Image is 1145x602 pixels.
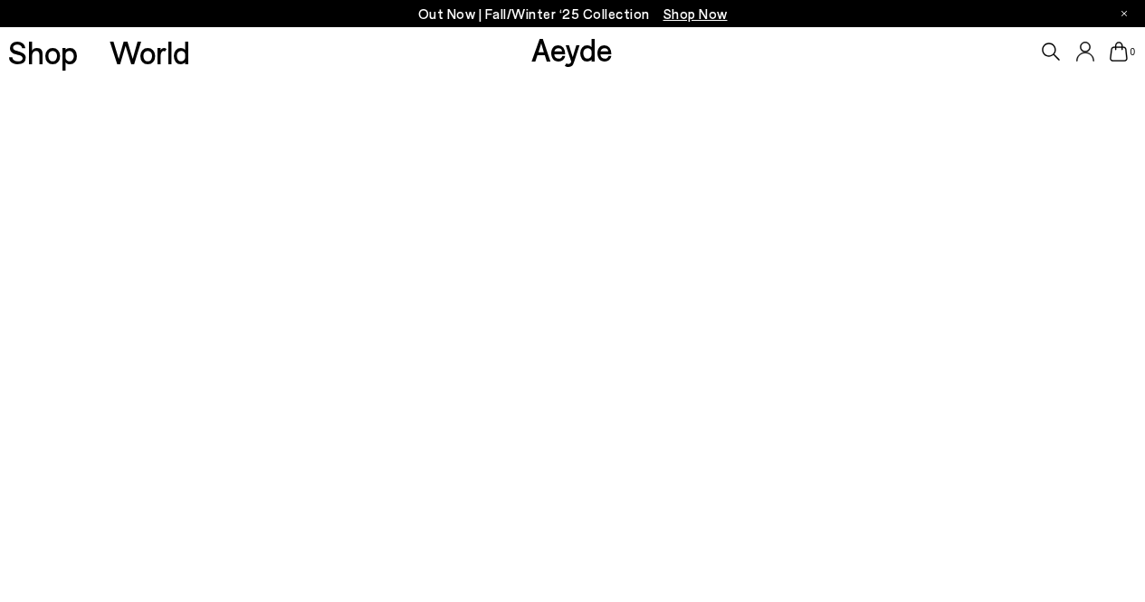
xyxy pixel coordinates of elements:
[1110,42,1128,62] a: 0
[8,36,78,68] a: Shop
[418,3,728,25] p: Out Now | Fall/Winter ‘25 Collection
[663,5,728,22] span: Navigate to /collections/new-in
[110,36,190,68] a: World
[531,30,613,68] a: Aeyde
[1128,47,1137,57] span: 0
